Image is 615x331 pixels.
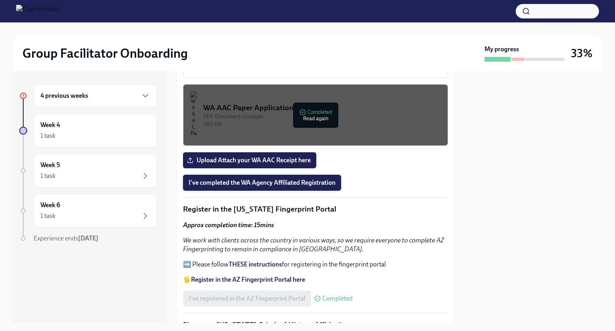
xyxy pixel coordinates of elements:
[571,46,593,61] h3: 33%
[19,154,157,188] a: Week 51 task
[40,131,56,140] div: 1 task
[40,172,56,180] div: 1 task
[183,175,341,191] button: I've completed the WA Agency Affiliated Registration
[190,91,197,139] img: WA AAC Paper Application (if needed)
[183,221,274,229] strong: Approx completion time: 15mins
[183,320,448,330] p: Sign your [US_STATE] Criminal History Affidavit
[203,120,441,128] div: 480 KB
[22,45,188,61] h2: Group Facilitator Onboarding
[16,5,60,18] img: CharlieHealth
[40,121,60,129] h6: Week 4
[183,236,444,253] em: We work with clients across the country in various ways, so we require everyone to complete AZ Fi...
[19,114,157,147] a: Week 41 task
[19,194,157,228] a: Week 61 task
[40,91,88,100] h6: 4 previous weeks
[229,260,282,268] a: THESE instructions
[34,234,98,242] span: Experience ends
[40,212,56,220] div: 1 task
[203,113,441,120] div: PDF Document • 11 pages
[189,156,311,164] span: Upload Attach your WA AAC Receipt here
[183,152,316,168] label: Upload Attach your WA AAC Receipt here
[183,204,448,214] p: Register in the [US_STATE] Fingerprint Portal
[40,201,60,210] h6: Week 6
[183,275,448,284] p: 🖐️
[484,45,519,54] strong: My progress
[183,260,448,269] p: ➡️ Please follow for registering in the fingerprint portal
[78,234,98,242] strong: [DATE]
[183,84,448,146] button: WA AAC Paper Application (if needed)PDF Document•11 pages480 KBCompletedRead again
[191,276,305,283] a: Register in the AZ Fingerprint Portal here
[203,103,441,113] div: WA AAC Paper Application (if needed)
[189,179,336,187] span: I've completed the WA Agency Affiliated Registration
[34,84,157,107] div: 4 previous weeks
[40,161,60,170] h6: Week 5
[322,295,353,302] span: Completed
